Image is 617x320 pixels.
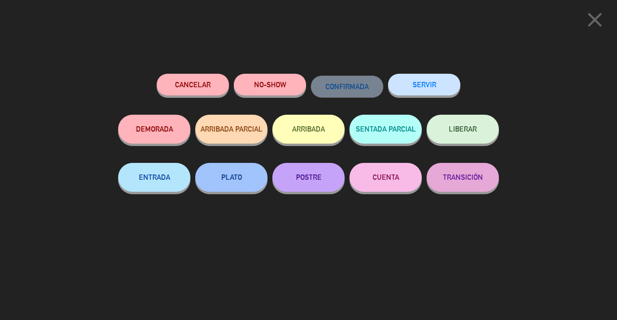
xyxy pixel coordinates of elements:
[118,115,190,144] button: DEMORADA
[325,82,369,91] span: CONFIRMADA
[272,163,345,192] button: POSTRE
[583,8,607,32] i: close
[388,74,460,95] button: SERVIR
[195,115,268,144] button: ARRIBADA PARCIAL
[234,74,306,95] button: NO-SHOW
[349,163,422,192] button: CUENTA
[427,163,499,192] button: TRANSICIÓN
[272,115,345,144] button: ARRIBADA
[427,115,499,144] button: LIBERAR
[349,115,422,144] button: SENTADA PARCIAL
[195,163,268,192] button: PLATO
[311,76,383,97] button: CONFIRMADA
[118,163,190,192] button: ENTRADA
[580,7,610,36] button: close
[157,74,229,95] button: Cancelar
[201,125,263,133] span: ARRIBADA PARCIAL
[449,125,477,133] span: LIBERAR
